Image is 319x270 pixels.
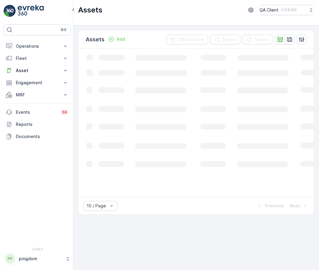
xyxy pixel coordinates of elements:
[4,89,71,101] button: MRF
[256,202,284,209] button: Previous
[19,256,62,262] p: pingdom
[289,202,309,209] button: Next
[16,133,68,140] p: Documents
[243,35,273,44] button: Import
[16,67,59,74] p: Asset
[62,110,67,115] p: 34
[211,35,240,44] button: Export
[4,40,71,52] button: Operations
[4,252,71,265] button: PPpingdom
[255,36,269,43] p: Import
[78,5,102,15] p: Assets
[4,77,71,89] button: Engagement
[4,247,71,251] span: v 1.50.1
[166,35,208,44] button: Clear Filters
[5,254,15,264] div: PP
[106,36,128,43] button: Add
[18,5,44,17] img: logo_light-DOdMpM7g.png
[259,7,279,13] p: QA Client
[60,27,67,32] p: ⌘B
[16,80,59,86] p: Engagement
[4,5,16,17] img: logo
[4,130,71,143] a: Documents
[265,203,284,209] p: Previous
[4,64,71,77] button: Asset
[4,106,71,118] a: Events34
[16,92,59,98] p: MRF
[16,121,68,127] p: Reports
[4,52,71,64] button: Fleet
[178,36,204,43] p: Clear Filters
[223,36,237,43] p: Export
[4,118,71,130] a: Reports
[16,109,57,115] p: Events
[16,55,59,61] p: Fleet
[16,43,59,49] p: Operations
[281,8,297,12] p: ( +03:00 )
[259,5,314,15] button: QA Client(+03:00)
[117,36,125,42] p: Add
[86,35,105,44] p: Assets
[290,203,300,209] p: Next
